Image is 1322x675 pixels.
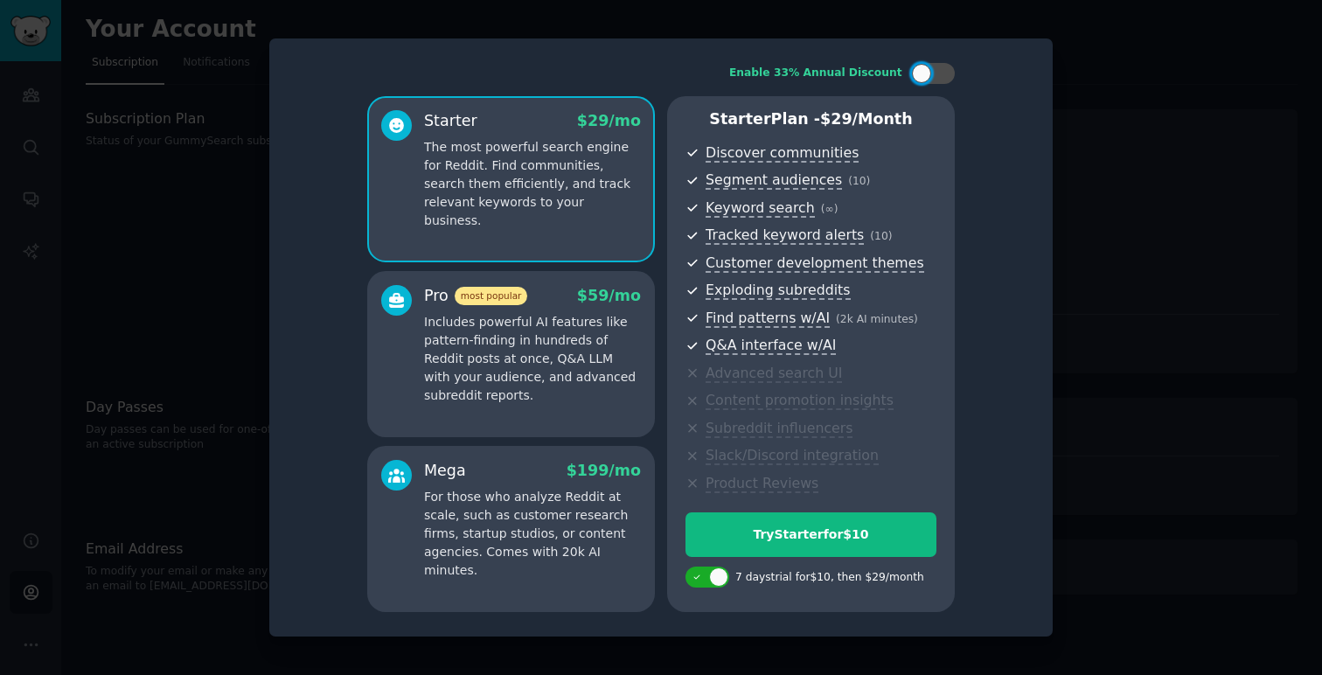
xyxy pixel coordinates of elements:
[735,570,924,586] div: 7 days trial for $10 , then $ 29 /month
[424,488,641,580] p: For those who analyze Reddit at scale, such as customer research firms, startup studios, or conte...
[706,226,864,245] span: Tracked keyword alerts
[706,199,815,218] span: Keyword search
[706,475,818,493] span: Product Reviews
[870,230,892,242] span: ( 10 )
[706,337,836,355] span: Q&A interface w/AI
[424,110,477,132] div: Starter
[820,110,913,128] span: $ 29 /month
[729,66,902,81] div: Enable 33% Annual Discount
[567,462,641,479] span: $ 199 /mo
[424,285,527,307] div: Pro
[706,447,879,465] span: Slack/Discord integration
[706,392,894,410] span: Content promotion insights
[706,144,859,163] span: Discover communities
[706,254,924,273] span: Customer development themes
[706,310,830,328] span: Find patterns w/AI
[848,175,870,187] span: ( 10 )
[706,171,842,190] span: Segment audiences
[424,138,641,230] p: The most powerful search engine for Reddit. Find communities, search them efficiently, and track ...
[821,203,838,215] span: ( ∞ )
[685,512,936,557] button: TryStarterfor$10
[686,525,936,544] div: Try Starter for $10
[424,313,641,405] p: Includes powerful AI features like pattern-finding in hundreds of Reddit posts at once, Q&A LLM w...
[706,420,852,438] span: Subreddit influencers
[455,287,528,305] span: most popular
[577,112,641,129] span: $ 29 /mo
[577,287,641,304] span: $ 59 /mo
[685,108,936,130] p: Starter Plan -
[706,282,850,300] span: Exploding subreddits
[836,313,918,325] span: ( 2k AI minutes )
[424,460,466,482] div: Mega
[706,365,842,383] span: Advanced search UI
